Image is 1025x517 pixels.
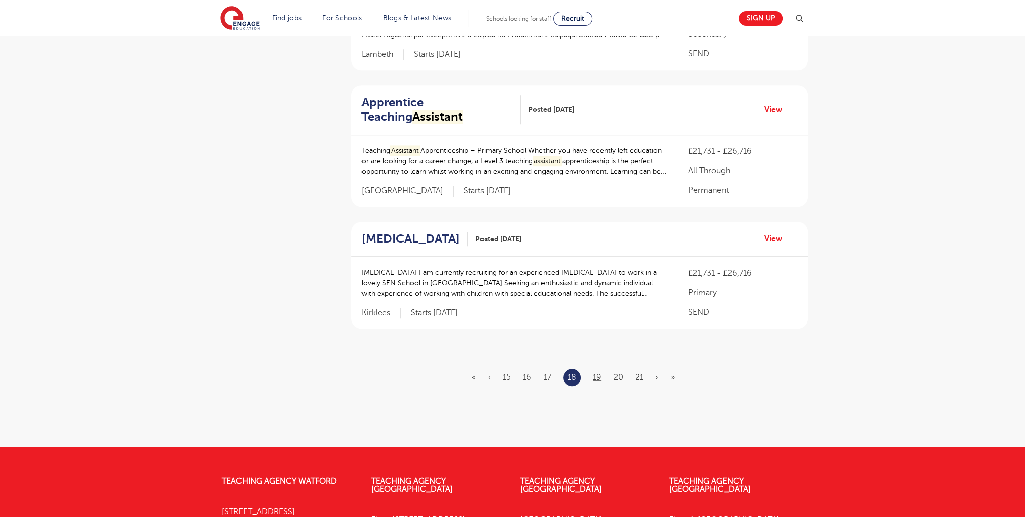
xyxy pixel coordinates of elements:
a: Blogs & Latest News [383,14,452,22]
a: 15 [503,373,511,382]
p: £21,731 - £26,716 [688,267,797,279]
a: 18 [568,371,576,384]
a: Find jobs [272,14,302,22]
a: Next [655,373,658,382]
a: Teaching Agency Watford [222,477,337,486]
p: SEND [688,306,797,318]
h2: Apprentice Teaching [361,95,513,124]
p: [MEDICAL_DATA] I am currently recruiting for an experienced [MEDICAL_DATA] to work in a lovely SE... [361,267,669,299]
p: Starts [DATE] [414,49,461,60]
a: Apprentice TeachingAssistant [361,95,521,124]
p: SEND [688,48,797,60]
a: 16 [523,373,531,382]
a: Previous [488,373,491,382]
mark: assistant [533,156,563,166]
span: Posted [DATE] [475,234,521,244]
span: Kirklees [361,308,401,318]
mark: Assistant [412,110,463,124]
a: 17 [544,373,551,382]
a: Sign up [739,11,783,26]
p: Teaching Apprenticeship – Primary School Whether you have recently left education or are looking ... [361,145,669,177]
span: Posted [DATE] [528,104,574,115]
span: Schools looking for staff [486,15,551,22]
a: 21 [635,373,643,382]
img: Engage Education [220,6,260,31]
a: View [764,103,790,116]
a: First [472,373,476,382]
p: All Through [688,165,797,177]
p: Permanent [688,184,797,197]
span: Recruit [561,15,584,22]
p: Starts [DATE] [464,186,511,197]
p: Primary [688,287,797,299]
a: [MEDICAL_DATA] [361,232,468,246]
a: Last [671,373,675,382]
h2: [MEDICAL_DATA] [361,232,460,246]
mark: Assistant [390,145,421,156]
a: 20 [614,373,623,382]
a: Teaching Agency [GEOGRAPHIC_DATA] [371,477,453,494]
a: For Schools [322,14,362,22]
a: Recruit [553,12,592,26]
p: Starts [DATE] [411,308,458,318]
a: View [764,232,790,245]
a: Teaching Agency [GEOGRAPHIC_DATA] [520,477,602,494]
span: Lambeth [361,49,404,60]
p: £21,731 - £26,716 [688,145,797,157]
a: 19 [593,373,601,382]
a: Teaching Agency [GEOGRAPHIC_DATA] [669,477,751,494]
span: [GEOGRAPHIC_DATA] [361,186,454,197]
